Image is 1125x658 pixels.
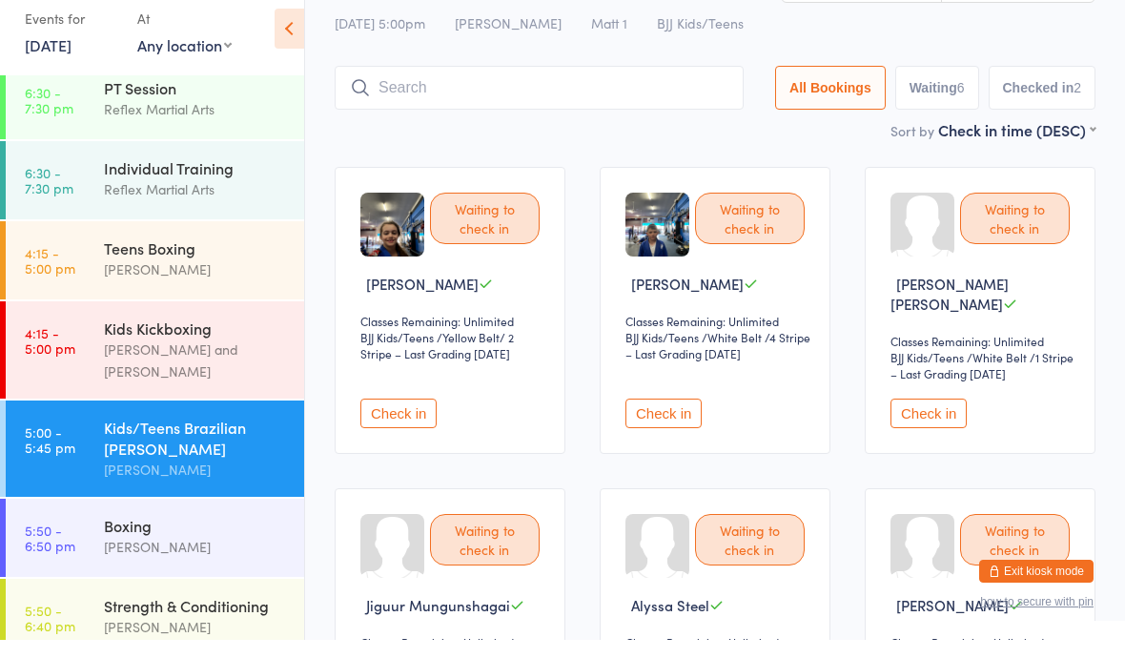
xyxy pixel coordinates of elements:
div: [PERSON_NAME] [104,277,288,298]
img: image1731910870.png [625,211,689,275]
a: 6:30 -7:30 pmIndividual TrainingReflex Martial Arts [6,159,304,237]
span: Jiguur Mungunshagai [366,613,510,633]
time: 5:50 - 6:40 pm [25,621,75,651]
div: Classes Remaining: Unlimited [360,331,545,347]
span: [PERSON_NAME] [896,613,1009,633]
div: Events for [25,21,118,52]
span: [DATE] 5:00pm [335,31,425,51]
span: Alyssa Steel [631,613,709,633]
button: Check in [360,417,437,446]
span: BJJ Kids/Teens [657,31,744,51]
div: PT Session [104,95,288,116]
div: 2 [1074,98,1081,113]
a: 5:00 -5:45 pmKids/Teens Brazilian [PERSON_NAME][PERSON_NAME] [6,419,304,515]
button: how to secure with pin [980,613,1094,627]
label: Sort by [890,139,934,158]
div: Waiting to check in [430,532,540,584]
div: [PERSON_NAME] [104,554,288,576]
span: [PERSON_NAME] [455,31,562,51]
time: 5:00 - 5:45 pm [25,442,75,473]
div: [PERSON_NAME] [104,634,288,656]
a: 4:15 -5:00 pmKids Kickboxing[PERSON_NAME] and [PERSON_NAME] [6,319,304,417]
div: Waiting to check in [695,532,805,584]
div: Check in time (DESC) [938,137,1095,158]
button: Exit kiosk mode [979,578,1094,601]
time: 4:15 - 5:00 pm [25,263,75,294]
div: [PERSON_NAME] and [PERSON_NAME] [104,357,288,401]
a: [DATE] [25,52,72,73]
div: Kids/Teens Brazilian [PERSON_NAME] [104,435,288,477]
div: Strength & Conditioning [104,613,288,634]
div: Waiting to check in [695,211,805,262]
input: Search [335,84,744,128]
a: 6:30 -7:30 pmPT SessionReflex Martial Arts [6,79,304,157]
div: Any location [137,52,232,73]
div: Waiting to check in [960,532,1070,584]
span: [PERSON_NAME] [PERSON_NAME] [890,292,1009,332]
button: All Bookings [775,84,886,128]
div: Teens Boxing [104,256,288,277]
div: Classes Remaining: Unlimited [625,331,810,347]
div: BJJ Kids/Teens [360,347,434,363]
time: 6:30 - 7:30 pm [25,183,73,214]
time: 4:15 - 5:00 pm [25,343,75,374]
div: 6 [957,98,965,113]
div: [PERSON_NAME] [104,477,288,499]
span: Matt 1 [591,31,627,51]
a: 5:50 -6:50 pmBoxing[PERSON_NAME] [6,517,304,595]
span: [PERSON_NAME] [631,292,744,312]
div: Kids Kickboxing [104,336,288,357]
div: Waiting to check in [960,211,1070,262]
button: Waiting6 [895,84,979,128]
a: 4:15 -5:00 pmTeens Boxing[PERSON_NAME] [6,239,304,318]
div: Reflex Martial Arts [104,196,288,218]
button: Checked in2 [989,84,1096,128]
div: BJJ Kids/Teens [625,347,699,363]
div: Waiting to check in [430,211,540,262]
time: 5:50 - 6:50 pm [25,541,75,571]
div: Individual Training [104,175,288,196]
div: Boxing [104,533,288,554]
button: Check in [890,417,967,446]
span: [PERSON_NAME] [366,292,479,312]
button: Check in [625,417,702,446]
div: Reflex Martial Arts [104,116,288,138]
div: At [137,21,232,52]
time: 6:30 - 7:30 pm [25,103,73,134]
div: Classes Remaining: Unlimited [890,351,1075,367]
img: image1731909907.png [360,211,424,275]
div: BJJ Kids/Teens [890,367,964,383]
